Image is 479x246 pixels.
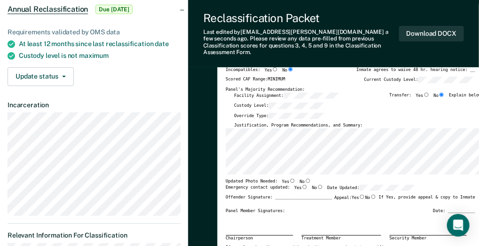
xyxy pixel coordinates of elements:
label: Yes [264,67,278,73]
input: Yes [272,67,278,71]
label: Custody Level: [234,103,326,109]
input: Yes [289,179,295,183]
input: No [370,195,376,199]
div: Incompatibles: [226,67,294,77]
span: maximum [79,52,109,59]
div: Emergency contact updated: [226,185,416,195]
label: Scored CAF Range: MINIMUM [226,77,285,83]
div: Panel Member Signatures: [226,208,285,214]
input: Facility Assignment: [284,93,341,99]
div: Reclassification Packet [203,11,399,25]
label: Yes [416,93,430,99]
label: Yes [295,185,308,191]
label: Override Type: [234,113,326,119]
button: Download DOCX [399,26,464,41]
label: No [312,185,323,191]
input: Override Type: [269,113,326,119]
div: Date: ___________ [433,208,475,214]
input: No [305,179,311,183]
input: Date Updated: [359,185,416,191]
span: a few seconds ago [203,29,389,42]
input: Yes [302,185,308,189]
div: Open Intercom Messenger [447,214,470,237]
label: Appeal: [335,195,376,205]
label: Date Updated: [327,185,416,191]
button: Update status [8,67,74,86]
dt: Relevant Information For Classification [8,231,181,239]
div: At least 12 months since last reclassification [19,40,181,48]
label: Current Custody Level: [364,77,475,83]
span: Due [DATE] [96,5,133,14]
div: Chairperson [226,235,293,241]
dt: Incarceration [8,101,181,109]
label: Justification, Program Recommendations, and Summary: [234,123,363,128]
label: No [300,179,311,185]
div: Last edited by [EMAIL_ADDRESS][PERSON_NAME][DOMAIN_NAME] . Please review any data pre-filled from... [203,29,399,56]
span: date [155,40,168,48]
div: Treatment Member [302,235,381,241]
div: Offender Signature: _______________________ If Yes, provide appeal & copy to Inmate [226,195,475,208]
label: Yes [352,195,366,201]
label: No [365,195,376,201]
div: Inmate agrees to waive 48 hr. hearing notice: __ [356,67,475,77]
div: Requirements validated by OMS data [8,28,181,36]
label: No [434,93,445,99]
input: No [317,185,323,189]
label: Yes [282,179,295,185]
input: Yes [423,93,430,97]
input: No [439,93,445,97]
input: No [287,67,294,71]
label: Facility Assignment: [234,93,341,99]
input: Custody Level: [269,103,326,109]
div: Updated Photo Needed: [226,179,311,185]
input: Current Custody Level: [418,77,475,83]
label: No [282,67,294,73]
input: Yes [359,195,365,199]
div: Panel's Majority Recommendation: [226,87,475,93]
span: Annual Reclassification [8,5,88,14]
div: Security Member [390,235,467,241]
div: Custody level is not [19,52,181,60]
